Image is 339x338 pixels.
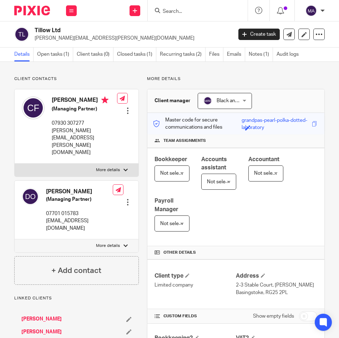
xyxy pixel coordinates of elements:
img: svg%3E [203,96,212,105]
h4: + Add contact [51,265,101,276]
a: Audit logs [277,48,302,61]
p: Master code for secure communications and files [153,116,241,131]
img: svg%3E [305,5,317,16]
a: Closed tasks (1) [117,48,156,61]
a: Details [14,48,34,61]
p: [EMAIL_ADDRESS][DOMAIN_NAME] [46,217,113,232]
p: [PERSON_NAME][EMAIL_ADDRESS][PERSON_NAME][DOMAIN_NAME] [35,35,228,42]
a: [PERSON_NAME] [21,328,62,335]
div: grandpas-pearl-polka-dotted-laboratory [242,117,310,125]
img: Pixie [14,6,50,15]
h4: [PERSON_NAME] [46,188,113,195]
span: Bookkeeper [155,156,187,162]
h3: Client manager [155,97,191,104]
span: Black and White Accounting [217,98,279,103]
p: Basingstoke, RG25 2PL [236,289,317,296]
p: 07930 307277 [52,120,117,127]
span: Accounts assistant [201,156,227,170]
p: More details [96,167,120,173]
span: Not selected [207,179,236,184]
a: Notes (1) [249,48,273,61]
p: More details [96,243,120,249]
p: [PERSON_NAME][EMAIL_ADDRESS][PERSON_NAME][DOMAIN_NAME] [52,127,117,156]
h5: (Managing Partner) [52,105,117,113]
h4: Address [236,272,317,280]
img: svg%3E [22,188,39,205]
i: Primary [101,96,108,104]
p: Linked clients [14,295,139,301]
img: svg%3E [22,96,45,119]
p: 2-3 Stable Court, [PERSON_NAME] [236,282,317,289]
h5: (Managing Partner) [46,196,113,203]
a: Recurring tasks (2) [160,48,206,61]
a: [PERSON_NAME] [21,315,62,323]
span: Other details [163,250,196,255]
h2: Tillow Ltd [35,27,189,34]
span: Not selected [160,221,189,226]
span: Payroll Manager [155,198,178,212]
p: 07701 015783 [46,210,113,217]
p: More details [147,76,325,82]
h4: CUSTOM FIELDS [155,313,236,319]
h4: [PERSON_NAME] [52,96,117,105]
p: Client contacts [14,76,139,82]
span: Not selected [254,171,283,176]
p: Limited company [155,282,236,289]
a: Create task [238,29,280,40]
span: Team assignments [163,138,206,144]
a: Open tasks (1) [37,48,73,61]
a: Emails [227,48,245,61]
a: Client tasks (0) [77,48,113,61]
span: Not selected [160,171,189,176]
img: svg%3E [14,27,29,42]
a: Files [209,48,223,61]
h4: Client type [155,272,236,280]
input: Search [162,9,226,15]
label: Show empty fields [253,313,294,320]
span: Accountant [248,156,279,162]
